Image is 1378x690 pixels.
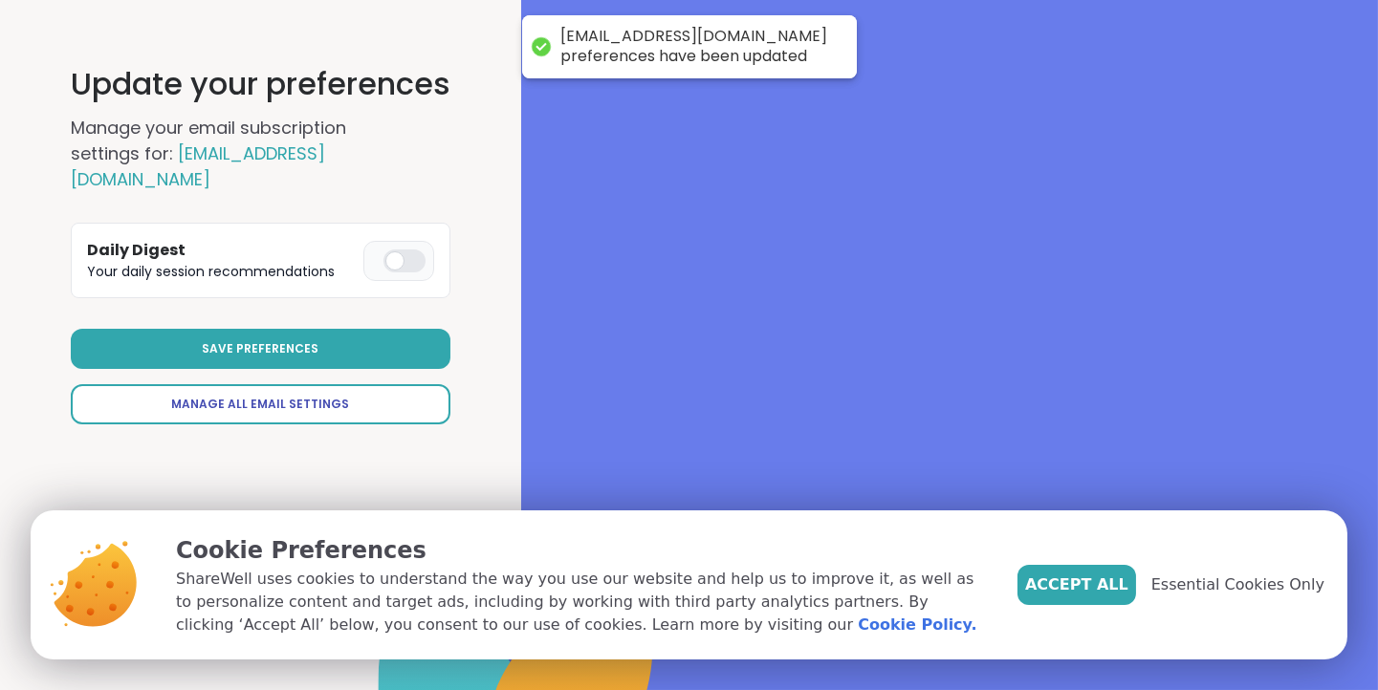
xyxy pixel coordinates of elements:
span: [EMAIL_ADDRESS][DOMAIN_NAME] [71,141,325,191]
h3: Daily Digest [87,239,356,262]
button: Accept All [1017,565,1136,605]
span: Essential Cookies Only [1151,573,1324,596]
span: Manage All Email Settings [172,396,350,413]
a: Manage All Email Settings [71,384,450,424]
span: Save Preferences [203,340,319,357]
span: Accept All [1025,573,1128,596]
p: Cookie Preferences [176,533,987,568]
div: [EMAIL_ADDRESS][DOMAIN_NAME] preferences have been updated [560,27,838,67]
p: ShareWell uses cookies to understand the way you use our website and help us to improve it, as we... [176,568,987,636]
button: Save Preferences [71,329,450,369]
a: Cookie Policy. [858,614,976,636]
p: Your daily session recommendations [87,262,356,282]
h1: Update your preferences [71,61,450,107]
h2: Manage your email subscription settings for: [71,115,415,192]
